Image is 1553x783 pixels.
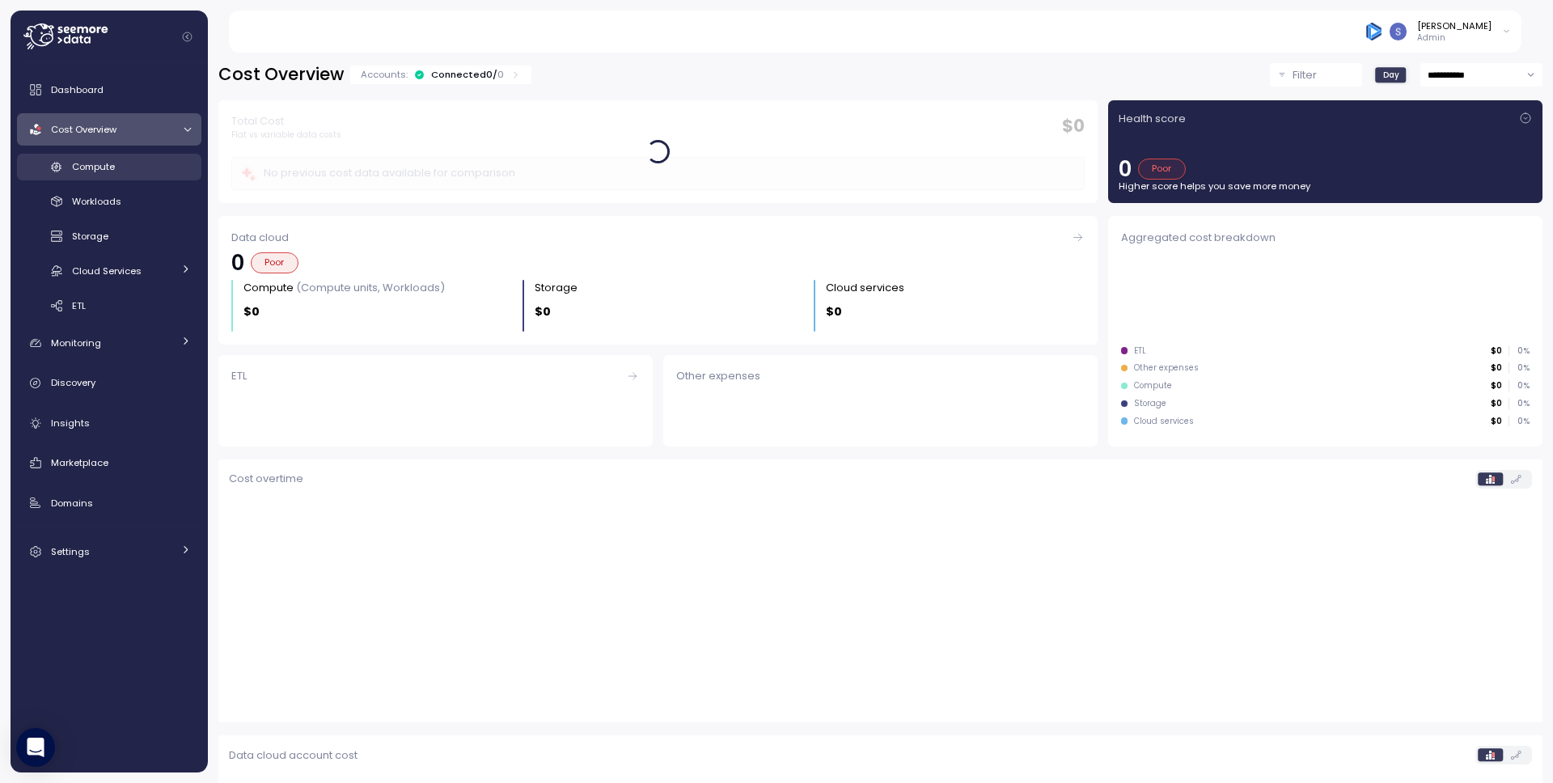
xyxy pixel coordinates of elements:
div: Storage [1134,398,1166,409]
a: ETL [218,355,653,447]
div: Data cloud [231,230,1085,246]
a: Storage [17,223,201,250]
span: Dashboard [51,83,104,96]
span: Storage [72,230,108,243]
h2: Cost Overview [218,63,344,87]
button: Collapse navigation [177,31,197,43]
p: 0 % [1509,362,1529,374]
a: Marketplace [17,447,201,479]
p: 0 % [1509,398,1529,409]
div: Storage [535,280,578,296]
p: Filter [1293,67,1317,83]
a: Discovery [17,367,201,400]
a: Cost Overview [17,113,201,146]
div: Compute [1134,380,1172,391]
span: Monitoring [51,336,101,349]
span: Settings [51,545,90,558]
p: Data cloud account cost [229,747,358,764]
p: $0 [535,303,551,321]
p: (Compute units, Workloads) [296,280,445,295]
div: Poor [251,252,298,273]
p: 0 [231,252,244,273]
span: Workloads [72,195,121,208]
div: Compute [243,280,445,296]
a: Data cloud0PoorCompute (Compute units, Workloads)$0Storage $0Cloud services $0 [218,216,1098,345]
p: $0 [243,303,260,321]
a: Monitoring [17,327,201,359]
a: Domains [17,487,201,519]
a: Settings [17,535,201,568]
p: $0 [1491,345,1502,357]
div: Poor [1138,159,1186,180]
p: 0 % [1509,345,1529,357]
span: Cloud Services [72,265,142,277]
p: Health score [1119,111,1186,127]
div: Open Intercom Messenger [16,728,55,767]
p: $0 [1491,398,1502,409]
p: Admin [1417,32,1492,44]
div: ETL [231,368,640,384]
a: Workloads [17,188,201,215]
span: Cost Overview [51,123,116,136]
span: Compute [72,160,115,173]
button: Filter [1270,63,1362,87]
a: Insights [17,407,201,439]
p: 0 [1119,159,1132,180]
p: 0 [497,68,504,81]
div: Connected 0 / [431,68,504,81]
p: $0 [826,303,842,321]
p: Accounts: [361,68,408,81]
div: [PERSON_NAME] [1417,19,1492,32]
div: ETL [1134,345,1146,357]
span: Domains [51,497,93,510]
span: Discovery [51,376,95,389]
span: Day [1383,69,1399,81]
div: Other expenses [1134,362,1199,374]
a: Compute [17,154,201,180]
span: Insights [51,417,90,430]
img: ACg8ocLCy7HMj59gwelRyEldAl2GQfy23E10ipDNf0SDYCnD3y85RA=s96-c [1390,23,1407,40]
div: Accounts:Connected0/0 [350,66,531,84]
a: ETL [17,292,201,319]
p: $0 [1491,380,1502,391]
a: Cloud Services [17,257,201,284]
p: $0 [1491,416,1502,427]
a: Dashboard [17,74,201,106]
img: 684936bde12995657316ed44.PNG [1365,23,1382,40]
span: Marketplace [51,456,108,469]
span: ETL [72,299,86,312]
div: Other expenses [676,368,1085,384]
p: Higher score helps you save more money [1119,180,1532,193]
div: Cloud services [1134,416,1194,427]
p: Cost overtime [229,471,303,487]
p: $0 [1491,362,1502,374]
p: 0 % [1509,416,1529,427]
div: Aggregated cost breakdown [1121,230,1530,246]
div: Cloud services [826,280,904,296]
p: 0 % [1509,380,1529,391]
